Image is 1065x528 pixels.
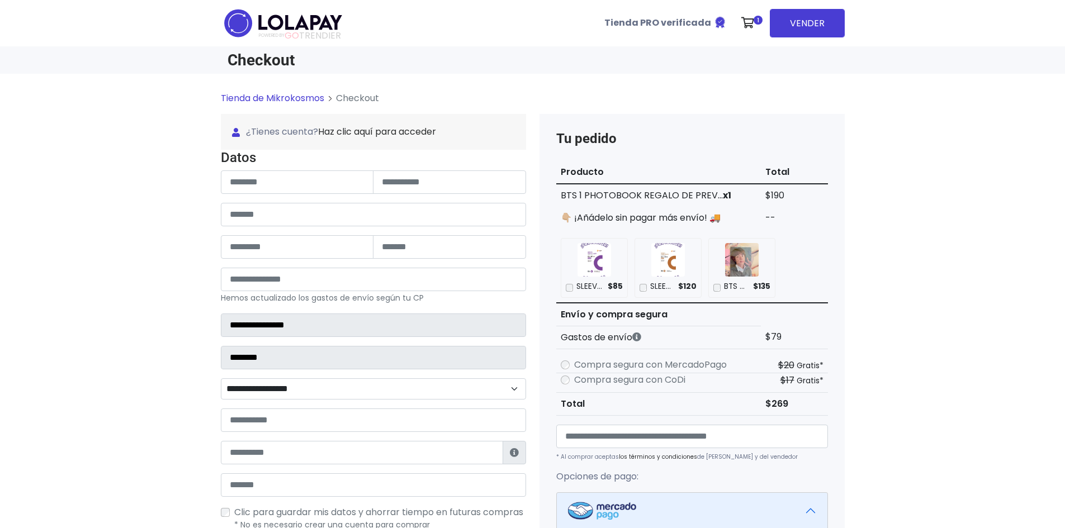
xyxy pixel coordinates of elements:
th: Total [556,392,761,415]
td: $79 [761,326,828,349]
span: Clic para guardar mis datos y ahorrar tiempo en futuras compras [234,506,523,519]
img: Tienda verificada [713,16,727,29]
td: $269 [761,392,828,415]
small: Gratis* [797,375,823,386]
small: Gratis* [797,360,823,371]
td: -- [761,207,828,229]
a: 1 [736,6,765,40]
span: POWERED BY [259,32,285,39]
h1: Checkout [228,51,526,69]
span: $135 [753,281,770,292]
label: Compra segura con MercadoPago [574,358,727,372]
i: Los gastos de envío dependen de códigos postales. ¡Te puedes llevar más productos en un solo envío ! [632,332,641,341]
td: 👇🏼 ¡Añádelo sin pagar más envío! 🚚 [556,207,761,229]
p: * Al comprar aceptas de [PERSON_NAME] y del vendedor [556,453,828,461]
th: Envío y compra segura [556,303,761,326]
h4: Tu pedido [556,131,828,147]
small: Hemos actualizado los gastos de envío según tu CP [221,292,424,303]
td: BTS 1 PHOTOBOOK REGALO DE PREV... [556,184,761,207]
span: TRENDIER [259,31,341,41]
nav: breadcrumb [221,92,845,114]
th: Total [761,161,828,184]
img: logo [221,6,345,41]
span: $85 [608,281,623,292]
i: Estafeta lo usará para ponerse en contacto en caso de tener algún problema con el envío [510,448,519,457]
p: BTS PHOTOCARD JIN ARMY MEMBRESIA [724,281,749,292]
th: Producto [556,161,761,184]
img: BTS PHOTOCARD JIN ARMY MEMBRESIA [725,243,759,277]
th: Gastos de envío [556,326,761,349]
a: los términos y condiciones [619,453,697,461]
img: SLEEVES 80 X 120 mm [651,243,685,277]
label: Compra segura con CoDi [574,373,685,387]
p: SLEEVES 80 X 120 mm [650,281,674,292]
s: $17 [780,374,794,387]
s: $20 [778,359,794,372]
span: $120 [678,281,697,292]
td: $190 [761,184,828,207]
a: VENDER [770,9,845,37]
strong: x1 [723,189,731,202]
p: SLEEVES 56 X 87 mm (Nueva presentación) [576,281,604,292]
span: ¿Tienes cuenta? [232,125,515,139]
span: GO [285,29,299,42]
a: Tienda de Mikrokosmos [221,92,324,104]
img: Mercadopago Logo [568,502,636,520]
h4: Datos [221,150,526,166]
span: 1 [754,16,763,25]
a: Haz clic aquí para acceder [318,125,436,138]
p: Opciones de pago: [556,470,828,483]
img: SLEEVES 56 X 87 mm (Nueva presentación) [578,243,611,277]
li: Checkout [324,92,379,105]
b: Tienda PRO verificada [604,16,711,29]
